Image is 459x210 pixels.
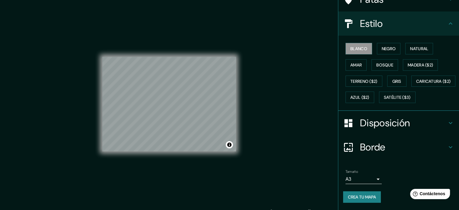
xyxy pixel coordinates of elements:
[350,46,367,51] font: Blanco
[226,141,233,148] button: Activar o desactivar atribución
[405,186,452,203] iframe: Lanzador de widgets de ayuda
[338,135,459,159] div: Borde
[392,79,401,84] font: Gris
[346,176,351,182] font: A3
[416,79,451,84] font: Caricatura ($2)
[410,46,428,51] font: Natural
[360,17,383,30] font: Estilo
[343,191,381,203] button: Crea tu mapa
[346,169,358,174] font: Tamaño
[377,43,401,54] button: Negro
[102,57,236,151] canvas: Mapa
[348,194,376,200] font: Crea tu mapa
[350,79,378,84] font: Terreno ($2)
[338,11,459,36] div: Estilo
[405,43,433,54] button: Natural
[360,141,385,153] font: Borde
[384,95,411,100] font: Satélite ($3)
[382,46,396,51] font: Negro
[346,43,372,54] button: Blanco
[403,59,438,71] button: Madera ($2)
[350,95,369,100] font: Azul ($2)
[408,62,433,68] font: Madera ($2)
[350,62,362,68] font: Amar
[346,76,382,87] button: Terreno ($2)
[411,76,456,87] button: Caricatura ($2)
[346,59,367,71] button: Amar
[387,76,406,87] button: Gris
[371,59,398,71] button: Bosque
[376,62,393,68] font: Bosque
[346,92,374,103] button: Azul ($2)
[338,111,459,135] div: Disposición
[346,174,382,184] div: A3
[379,92,416,103] button: Satélite ($3)
[360,117,410,129] font: Disposición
